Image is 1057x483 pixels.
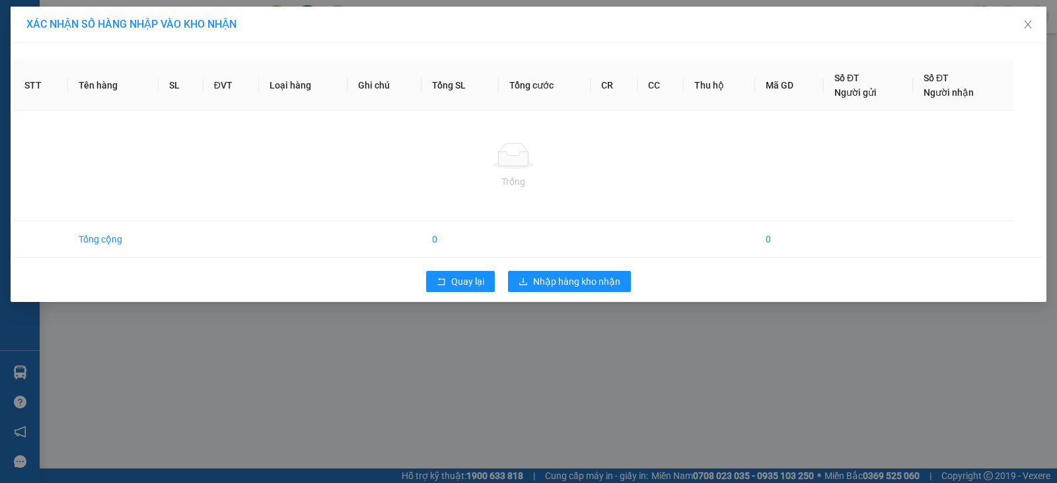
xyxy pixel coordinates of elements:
[203,60,260,111] th: ĐVT
[437,277,446,287] span: rollback
[533,274,620,289] span: Nhập hàng kho nhận
[426,271,495,292] button: rollbackQuay lại
[591,60,637,111] th: CR
[421,60,499,111] th: Tổng SL
[755,221,824,258] td: 0
[834,87,877,98] span: Người gửi
[451,274,484,289] span: Quay lại
[924,87,974,98] span: Người nhận
[24,174,1003,189] div: Trống
[499,60,591,111] th: Tổng cước
[508,271,631,292] button: downloadNhập hàng kho nhận
[14,60,68,111] th: STT
[924,73,949,83] span: Số ĐT
[347,60,421,111] th: Ghi chú
[68,221,159,258] td: Tổng cộng
[421,221,499,258] td: 0
[1023,19,1033,30] span: close
[159,60,203,111] th: SL
[684,60,755,111] th: Thu hộ
[68,60,159,111] th: Tên hàng
[834,73,859,83] span: Số ĐT
[519,277,528,287] span: download
[755,60,824,111] th: Mã GD
[259,60,347,111] th: Loại hàng
[638,60,684,111] th: CC
[26,18,237,30] span: XÁC NHẬN SỐ HÀNG NHẬP VÀO KHO NHẬN
[1009,7,1046,44] button: Close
